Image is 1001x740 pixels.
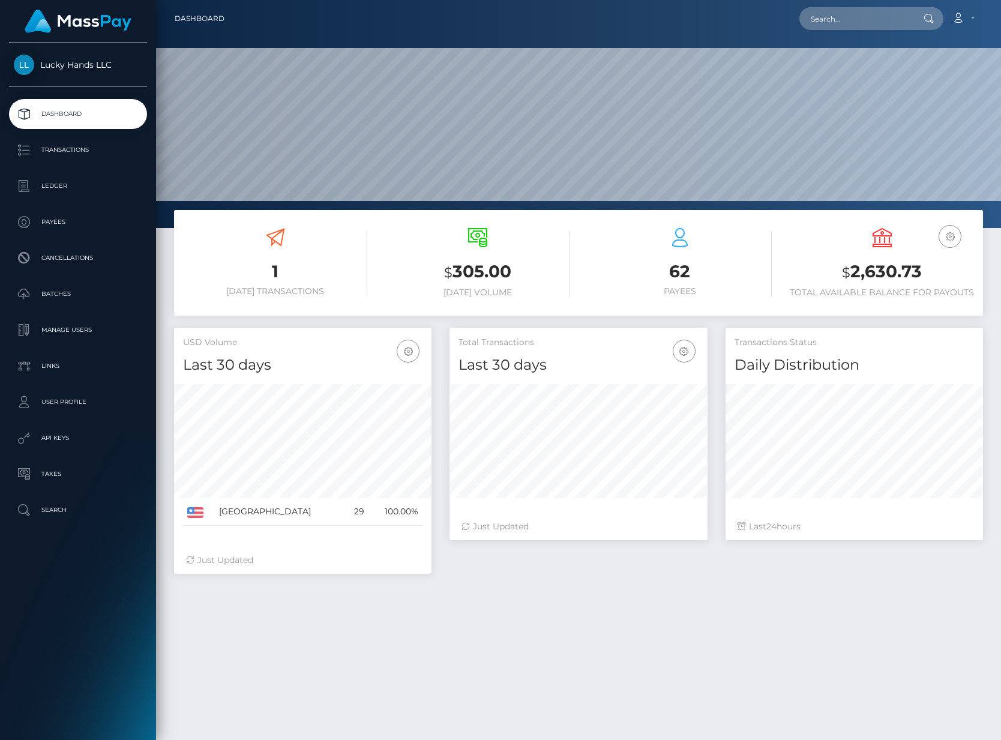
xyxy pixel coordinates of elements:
[385,260,570,284] h3: 305.00
[461,520,695,533] div: Just Updated
[9,423,147,453] a: API Keys
[9,99,147,129] a: Dashboard
[25,10,131,33] img: MassPay Logo
[14,501,142,519] p: Search
[458,355,698,376] h4: Last 30 days
[186,554,419,567] div: Just Updated
[14,55,34,75] img: Lucky Hands LLC
[790,287,974,298] h6: Total Available Balance for Payouts
[14,285,142,303] p: Batches
[183,260,367,283] h3: 1
[444,264,452,281] small: $
[183,286,367,296] h6: [DATE] Transactions
[799,7,912,30] input: Search...
[588,260,772,283] h3: 62
[368,498,422,526] td: 100.00%
[183,337,422,349] h5: USD Volume
[9,171,147,201] a: Ledger
[9,351,147,381] a: Links
[385,287,570,298] h6: [DATE] Volume
[14,105,142,123] p: Dashboard
[175,6,224,31] a: Dashboard
[14,213,142,231] p: Payees
[9,243,147,273] a: Cancellations
[588,286,772,296] h6: Payees
[9,387,147,417] a: User Profile
[9,135,147,165] a: Transactions
[14,177,142,195] p: Ledger
[14,357,142,375] p: Links
[738,520,971,533] div: Last hours
[9,59,147,70] span: Lucky Hands LLC
[735,355,974,376] h4: Daily Distribution
[735,337,974,349] h5: Transactions Status
[344,498,368,526] td: 29
[187,507,203,518] img: US.png
[14,393,142,411] p: User Profile
[766,521,777,532] span: 24
[9,315,147,345] a: Manage Users
[14,249,142,267] p: Cancellations
[14,321,142,339] p: Manage Users
[458,337,698,349] h5: Total Transactions
[790,260,974,284] h3: 2,630.73
[9,279,147,309] a: Batches
[14,429,142,447] p: API Keys
[215,498,344,526] td: [GEOGRAPHIC_DATA]
[842,264,850,281] small: $
[9,207,147,237] a: Payees
[14,465,142,483] p: Taxes
[9,495,147,525] a: Search
[14,141,142,159] p: Transactions
[183,355,422,376] h4: Last 30 days
[9,459,147,489] a: Taxes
